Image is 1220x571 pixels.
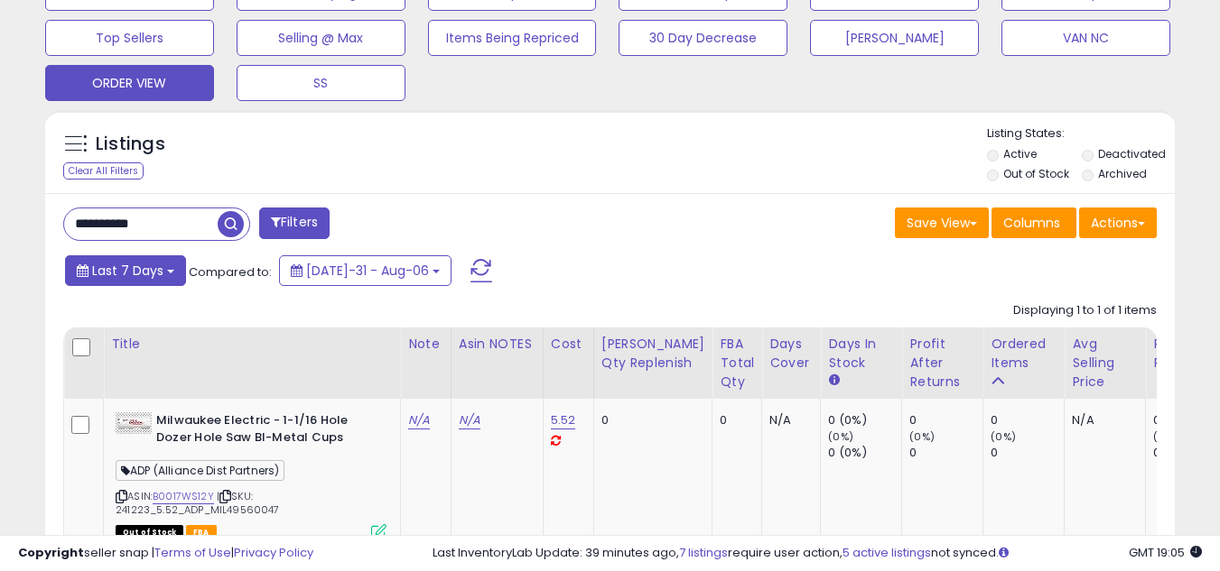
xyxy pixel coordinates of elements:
div: 0 [601,412,699,428]
div: 0 [909,412,983,428]
p: Listing States: [987,125,1175,143]
div: Return Rate [1153,335,1219,373]
div: N/A [1072,412,1132,428]
span: Columns [1003,214,1060,232]
label: Active [1003,146,1037,161]
div: Profit After Returns [909,335,975,391]
div: Asin NOTES [459,335,535,354]
a: N/A [459,411,480,429]
div: Clear All Filters [63,162,144,180]
div: seller snap | | [18,545,313,562]
button: [DATE]-31 - Aug-06 [279,255,452,286]
div: Title [111,335,393,354]
small: (0%) [909,429,935,444]
button: VAN NC [1001,20,1170,56]
label: Deactivated [1098,146,1166,161]
div: Ordered Items [991,335,1057,373]
a: N/A [408,411,430,429]
a: 5.52 [551,411,576,429]
div: Days In Stock [828,335,894,373]
img: 41L0cOZtjKL._SL40_.jpg [116,412,152,434]
small: (0%) [1153,429,1178,444]
button: Actions [1079,207,1157,238]
small: Days In Stock. [828,373,839,389]
span: | SKU: 241223_5.52_ADP_MIL49560047 [116,489,280,516]
span: Last 7 Days [92,262,163,280]
label: Archived [1098,166,1147,181]
span: Compared to: [189,263,272,281]
span: [DATE]-31 - Aug-06 [306,262,429,280]
a: 7 listings [679,544,728,561]
strong: Copyright [18,544,84,561]
button: Filters [259,207,330,239]
button: 30 Day Decrease [619,20,787,56]
small: (0%) [828,429,853,444]
button: Items Being Repriced [428,20,597,56]
div: 0 (0%) [828,445,901,461]
button: Selling @ Max [237,20,405,56]
span: 2025-08-14 19:05 GMT [1129,544,1202,561]
label: Out of Stock [1003,166,1069,181]
div: Avg Selling Price [1072,335,1138,391]
span: ADP (Alliance Dist Partners) [116,460,284,481]
button: Save View [895,207,989,238]
th: Please note that this number is a calculation based on your required days of coverage and your ve... [593,327,712,399]
a: Terms of Use [154,544,231,561]
div: Displaying 1 to 1 of 1 items [1013,302,1157,319]
div: Note [408,335,443,354]
div: 0 [720,412,748,428]
button: SS [237,65,405,101]
div: 0 [909,445,983,461]
button: [PERSON_NAME] [810,20,979,56]
div: 0 [991,445,1064,461]
a: Privacy Policy [234,544,313,561]
b: Milwaukee Electric - 1-1/16 Hole Dozer Hole Saw BI-Metal Cups [156,412,376,450]
div: 0 (0%) [828,412,901,428]
small: (0%) [991,429,1016,444]
div: [PERSON_NAME] Qty Replenish [601,335,705,373]
button: ORDER VIEW [45,65,214,101]
div: Days Cover [769,335,813,373]
div: Last InventoryLab Update: 39 minutes ago, require user action, not synced. [433,545,1202,562]
th: CSV column name: cust_attr_1_ Asin NOTES [451,327,543,399]
h5: Listings [96,132,165,157]
div: Cost [551,335,586,354]
button: Top Sellers [45,20,214,56]
a: B0017WS12Y [153,489,214,504]
div: N/A [769,412,806,428]
button: Columns [992,207,1076,238]
div: 0 [991,412,1064,428]
button: Last 7 Days [65,255,186,286]
a: 5 active listings [843,544,931,561]
div: FBA Total Qty [720,335,754,391]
